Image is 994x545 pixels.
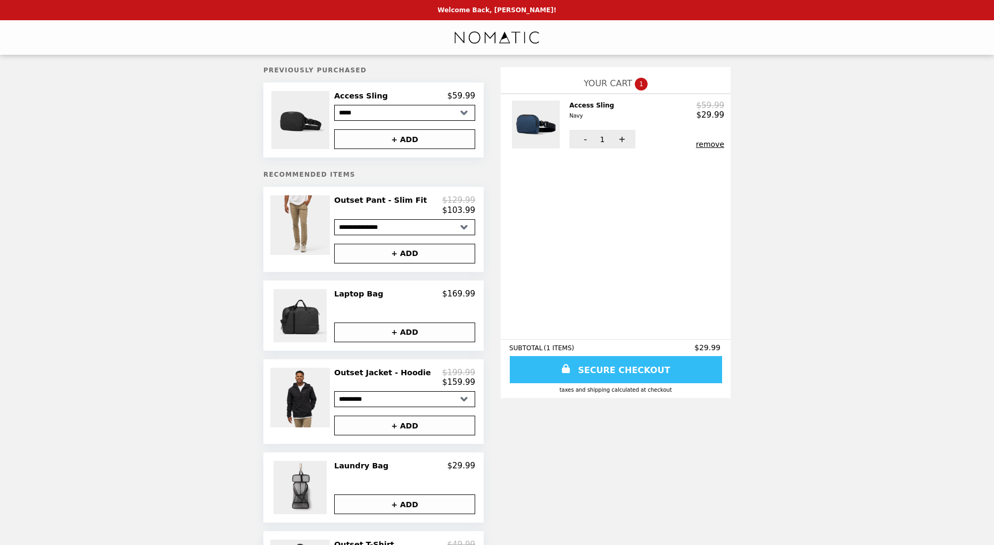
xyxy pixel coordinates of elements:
[334,219,475,235] select: Select a product variant
[510,356,722,383] a: SECURE CHECKOUT
[569,101,618,121] h2: Access Sling
[437,6,556,14] p: Welcome Back, [PERSON_NAME]!
[334,368,435,377] h2: Outset Jacket - Hoodie
[263,171,484,178] h5: Recommended Items
[334,105,475,121] select: Select a product variant
[442,205,475,215] p: $103.99
[270,368,333,427] img: Outset Jacket - Hoodie
[606,130,635,148] button: +
[334,195,431,205] h2: Outset Pant - Slim Fit
[448,91,476,101] p: $59.99
[697,101,725,110] p: $59.99
[509,387,722,393] div: Taxes and Shipping calculated at checkout
[442,368,475,377] p: $199.99
[334,244,475,263] button: + ADD
[274,289,329,342] img: Laptop Bag
[334,129,475,149] button: + ADD
[509,344,544,352] span: SUBTOTAL
[334,461,393,470] h2: Laundry Bag
[442,195,475,205] p: $129.99
[334,416,475,435] button: + ADD
[442,289,475,299] p: $169.99
[334,91,392,101] h2: Access Sling
[453,27,541,48] img: Brand Logo
[274,461,329,514] img: Laundry Bag
[544,344,574,352] span: ( 1 ITEMS )
[697,110,725,120] p: $29.99
[696,140,724,148] button: remove
[600,135,605,144] span: 1
[635,78,648,90] span: 1
[334,494,475,514] button: + ADD
[512,101,562,148] img: Access Sling
[263,67,484,74] h5: Previously Purchased
[334,289,387,299] h2: Laptop Bag
[442,377,475,387] p: $159.99
[270,195,333,255] img: Outset Pant - Slim Fit
[448,461,476,470] p: $29.99
[584,78,632,88] span: YOUR CART
[334,391,475,407] select: Select a product variant
[271,91,332,149] img: Access Sling
[334,323,475,342] button: + ADD
[569,111,614,121] div: Navy
[694,343,722,352] span: $29.99
[569,130,599,148] button: -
